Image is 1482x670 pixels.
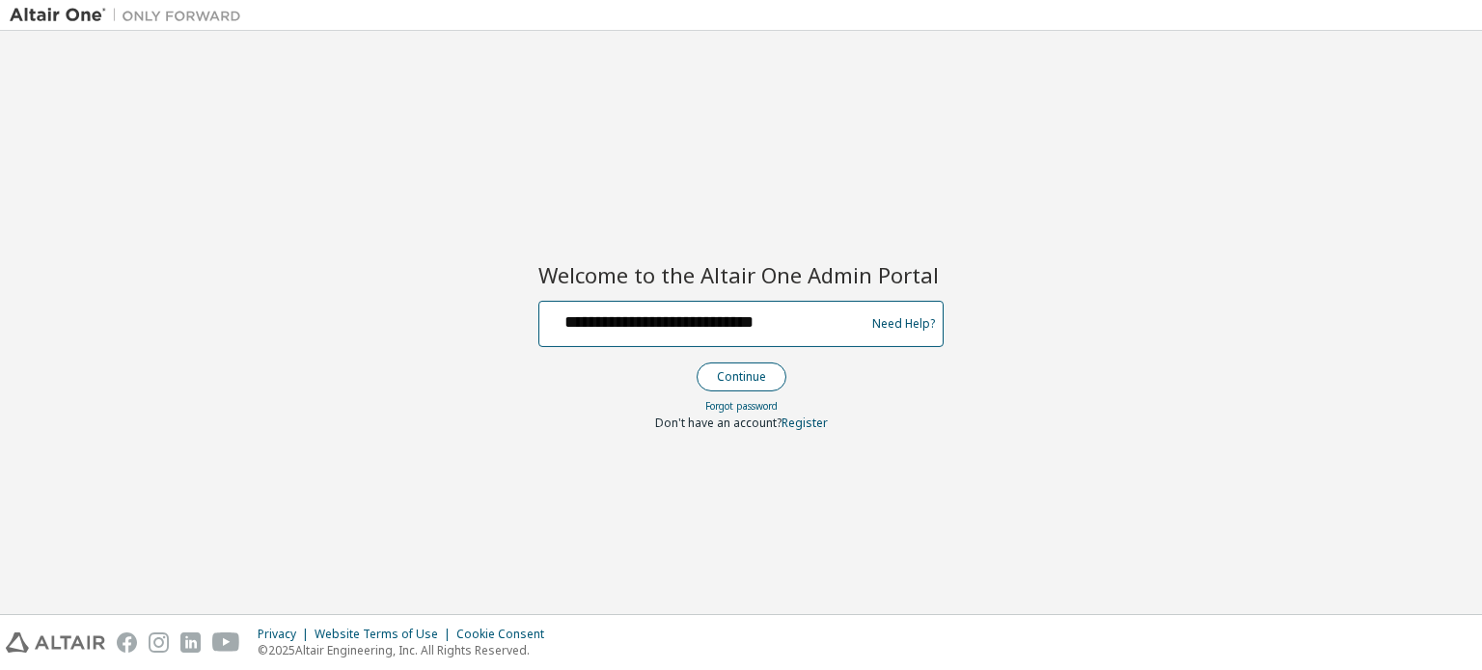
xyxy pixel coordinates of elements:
div: Website Terms of Use [315,627,456,642]
h2: Welcome to the Altair One Admin Portal [538,261,944,288]
a: Forgot password [705,399,778,413]
img: altair_logo.svg [6,632,105,653]
a: Need Help? [872,323,935,324]
img: instagram.svg [149,632,169,653]
img: linkedin.svg [180,632,201,653]
div: Cookie Consent [456,627,556,642]
a: Register [782,415,828,431]
p: © 2025 Altair Engineering, Inc. All Rights Reserved. [258,642,556,658]
span: Don't have an account? [655,415,782,431]
div: Privacy [258,627,315,642]
img: youtube.svg [212,632,240,653]
img: Altair One [10,6,251,25]
button: Continue [697,362,786,391]
img: facebook.svg [117,632,137,653]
